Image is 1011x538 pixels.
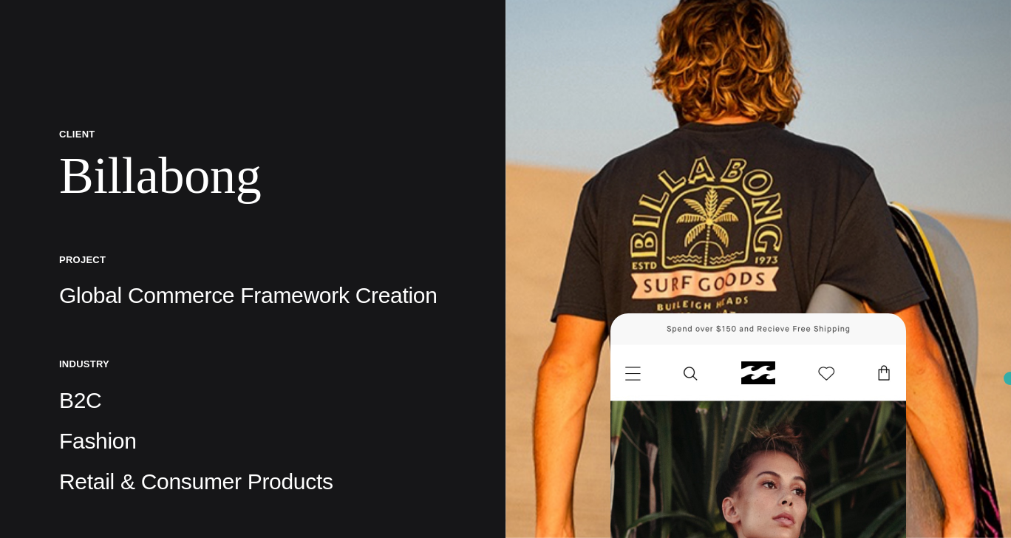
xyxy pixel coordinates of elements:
p: B2C [59,386,446,415]
p: Fashion [59,426,446,456]
p: Retail & Consumer Products [59,467,446,497]
h5: Project [59,253,446,266]
p: Client [59,128,446,140]
h5: Industry [59,358,446,370]
h1: Billabong [59,146,446,206]
p: Global Commerce Framework Creation [59,281,446,310]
